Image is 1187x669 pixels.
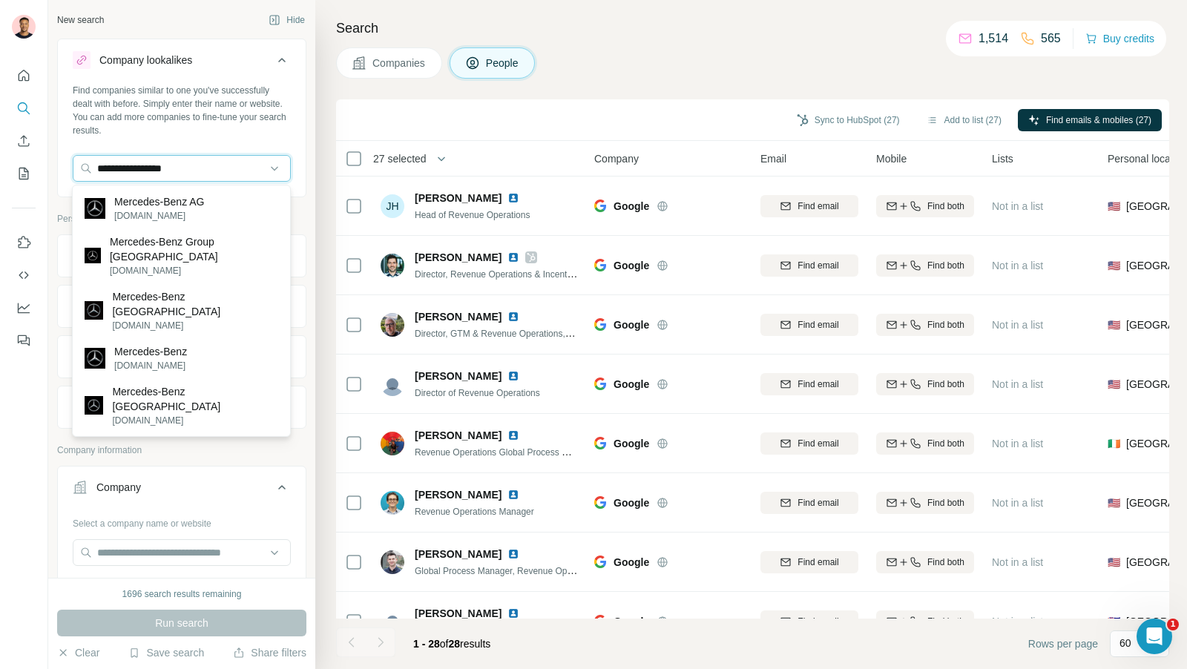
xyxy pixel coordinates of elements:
[927,496,964,510] span: Find both
[614,377,649,392] span: Google
[927,556,964,569] span: Find both
[876,373,974,395] button: Find both
[415,369,502,383] span: [PERSON_NAME]
[1108,436,1120,451] span: 🇮🇪
[760,254,858,277] button: Find email
[12,62,36,89] button: Quick start
[1108,614,1120,629] span: 🇦🇺
[415,446,596,458] span: Revenue Operations Global Process Manager
[760,195,858,217] button: Find email
[927,615,964,628] span: Find both
[507,489,519,501] img: LinkedIn logo
[128,645,204,660] button: Save search
[114,344,187,359] p: Mercedes-Benz
[927,200,964,213] span: Find both
[614,555,649,570] span: Google
[992,200,1043,212] span: Not in a list
[1167,619,1179,630] span: 1
[73,511,291,530] div: Select a company name or website
[760,151,786,166] span: Email
[12,262,36,289] button: Use Surfe API
[381,194,404,218] div: JH
[594,151,639,166] span: Company
[415,268,645,280] span: Director, Revenue Operations & Incentives, Ads Marketing
[122,587,242,601] div: 1696 search results remaining
[614,317,649,332] span: Google
[992,438,1043,449] span: Not in a list
[415,250,502,265] span: [PERSON_NAME]
[760,551,858,573] button: Find email
[614,199,649,214] span: Google
[1046,113,1151,127] span: Find emails & mobiles (27)
[415,210,530,220] span: Head of Revenue Operations
[1119,636,1131,650] p: 60
[876,610,974,633] button: Find both
[415,564,599,576] span: Global Process Manager, Revenue Operations
[114,209,204,223] p: [DOMAIN_NAME]
[1108,377,1120,392] span: 🇺🇸
[96,480,141,495] div: Company
[1108,258,1120,273] span: 🇺🇸
[798,378,838,391] span: Find email
[99,53,192,67] div: Company lookalikes
[413,638,440,650] span: 1 - 28
[415,191,502,205] span: [PERSON_NAME]
[927,437,964,450] span: Find both
[760,492,858,514] button: Find email
[927,318,964,332] span: Find both
[1137,619,1172,654] iframe: Intercom live chat
[594,318,606,330] img: Logo of Google
[614,258,649,273] span: Google
[876,551,974,573] button: Find both
[992,616,1043,627] span: Not in a list
[614,614,649,629] span: Google
[507,251,519,263] img: LinkedIn logo
[798,318,838,332] span: Find email
[507,607,519,619] img: LinkedIn logo
[112,319,278,332] p: [DOMAIN_NAME]
[1108,317,1120,332] span: 🇺🇸
[85,248,101,264] img: Mercedes-Benz Group China
[12,95,36,122] button: Search
[992,151,1013,166] span: Lists
[381,550,404,574] img: Avatar
[85,396,103,415] img: Mercedes-Benz Perú
[594,437,606,449] img: Logo of Google
[373,151,427,166] span: 27 selected
[58,289,306,324] button: Seniority
[57,13,104,27] div: New search
[760,314,858,336] button: Find email
[12,128,36,154] button: Enrich CSV
[798,259,838,272] span: Find email
[507,429,519,441] img: LinkedIn logo
[85,198,105,219] img: Mercedes-Benz AG
[876,492,974,514] button: Find both
[992,319,1043,331] span: Not in a list
[507,548,519,560] img: LinkedIn logo
[614,495,649,510] span: Google
[112,384,278,414] p: Mercedes-Benz [GEOGRAPHIC_DATA]
[415,388,540,398] span: Director of Revenue Operations
[1018,109,1162,131] button: Find emails & mobiles (27)
[594,259,606,271] img: Logo of Google
[85,301,103,320] img: Mercedes-Benz Australia
[798,437,838,450] span: Find email
[57,645,99,660] button: Clear
[110,264,278,277] p: [DOMAIN_NAME]
[992,556,1043,568] span: Not in a list
[85,348,105,369] img: Mercedes-Benz
[594,556,606,567] img: Logo of Google
[927,378,964,391] span: Find both
[507,370,519,382] img: LinkedIn logo
[381,313,404,337] img: Avatar
[449,638,461,650] span: 28
[415,487,502,502] span: [PERSON_NAME]
[786,109,910,131] button: Sync to HubSpot (27)
[798,556,838,569] span: Find email
[798,200,838,213] span: Find email
[594,378,606,389] img: Logo of Google
[594,496,606,508] img: Logo of Google
[381,610,404,633] img: Avatar
[112,414,278,427] p: [DOMAIN_NAME]
[415,547,502,561] span: [PERSON_NAME]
